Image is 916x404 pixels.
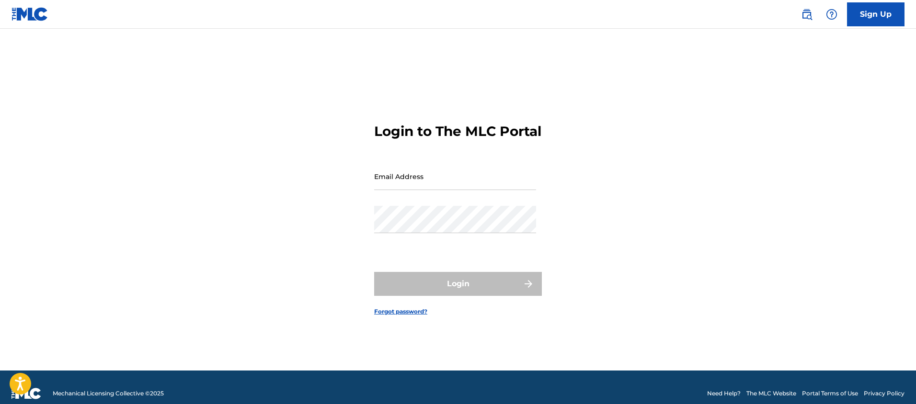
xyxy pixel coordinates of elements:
[822,5,841,24] div: Help
[746,389,796,398] a: The MLC Website
[797,5,816,24] a: Public Search
[374,307,427,316] a: Forgot password?
[864,389,905,398] a: Privacy Policy
[801,9,813,20] img: search
[802,389,858,398] a: Portal Terms of Use
[11,388,41,399] img: logo
[707,389,741,398] a: Need Help?
[847,2,905,26] a: Sign Up
[53,389,164,398] span: Mechanical Licensing Collective © 2025
[374,123,541,140] h3: Login to The MLC Portal
[11,7,48,21] img: MLC Logo
[826,9,837,20] img: help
